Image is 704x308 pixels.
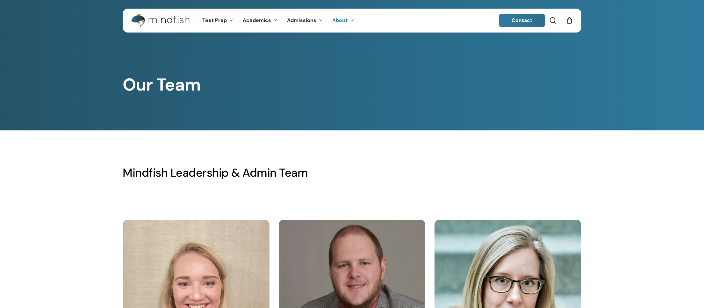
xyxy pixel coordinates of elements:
a: Contact [499,14,545,27]
a: Test Prep [198,18,238,23]
a: Academics [238,18,282,23]
span: Academics [243,17,271,24]
span: About [332,17,348,24]
h1: Our Team [123,75,581,95]
h3: Mindfish Leadership & Admin Team [123,165,581,180]
span: Admissions [287,17,316,24]
header: Main Menu [123,9,581,33]
span: Test Prep [202,17,227,24]
a: Cart [566,17,573,24]
a: Admissions [282,18,327,23]
nav: Main Menu [198,9,359,33]
a: About [327,18,359,23]
span: Contact [512,17,533,24]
